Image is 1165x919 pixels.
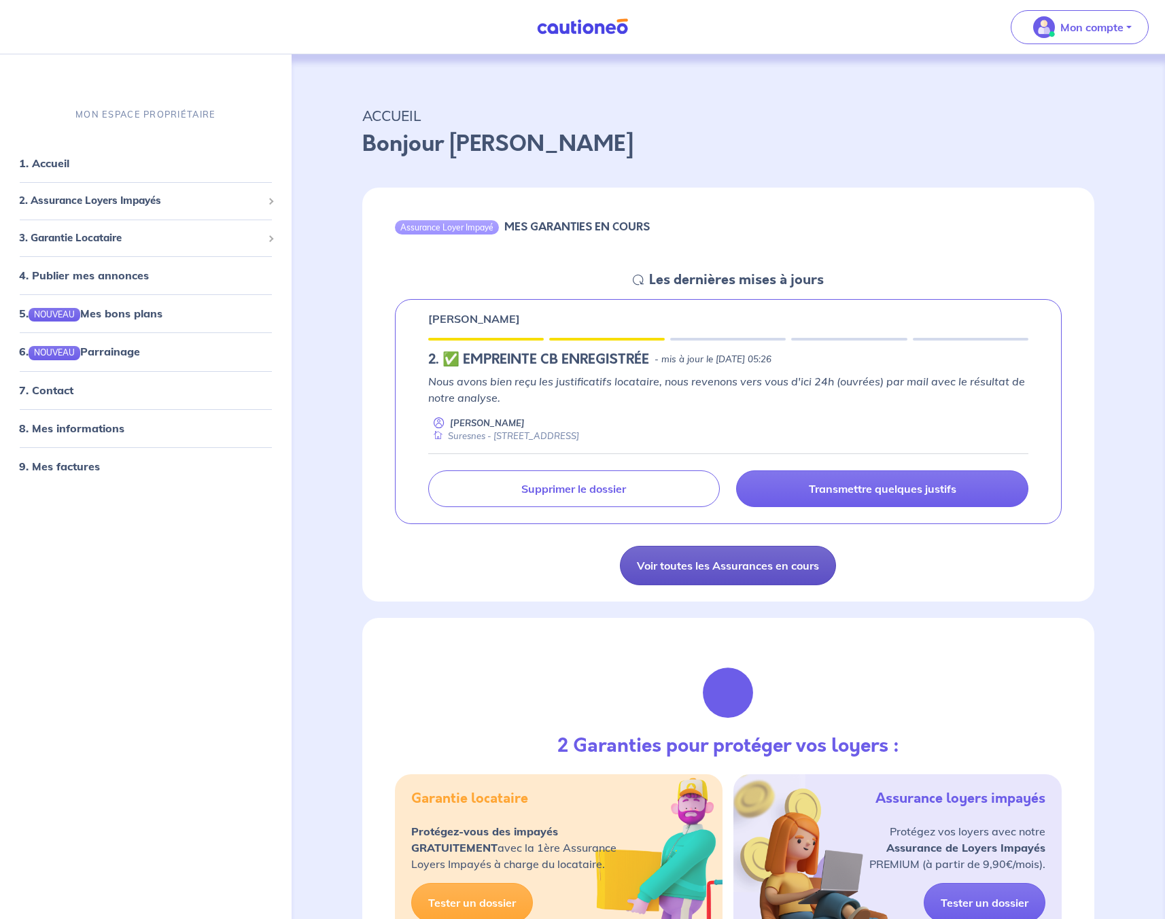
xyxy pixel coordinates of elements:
img: Cautioneo [532,18,633,35]
strong: Protégez-vous des impayés GRATUITEMENT [411,825,558,854]
div: 8. Mes informations [5,415,286,442]
img: illu_account_valid_menu.svg [1033,16,1055,38]
h5: Garantie locataire [411,791,528,807]
h5: Assurance loyers impayés [875,791,1045,807]
div: 7. Contact [5,377,286,404]
span: 2. Assurance Loyers Impayés [19,193,262,209]
p: Transmettre quelques justifs [809,482,956,496]
h3: 2 Garanties pour protéger vos loyers : [557,735,899,758]
a: 1. Accueil [19,156,69,170]
a: 8. Mes informations [19,421,124,435]
p: Nous avons bien reçu les justificatifs locataire, nous revenons vers vous d'ici 24h (ouvrées) par... [428,373,1029,406]
h6: MES GARANTIES EN COURS [504,220,650,233]
div: 2. Assurance Loyers Impayés [5,188,286,214]
a: 5.NOUVEAUMes bons plans [19,307,162,320]
p: Supprimer le dossier [521,482,626,496]
a: 9. Mes factures [19,459,100,473]
span: 3. Garantie Locataire [19,230,262,246]
div: Suresnes - [STREET_ADDRESS] [428,430,579,443]
p: - mis à jour le [DATE] 05:26 [655,353,771,366]
h5: Les dernières mises à jours [649,272,824,288]
p: [PERSON_NAME] [450,417,525,430]
p: Bonjour [PERSON_NAME] [362,128,1095,160]
div: 5.NOUVEAUMes bons plans [5,300,286,327]
div: 1. Accueil [5,150,286,177]
a: Supprimer le dossier [428,470,720,507]
a: 7. Contact [19,383,73,397]
button: illu_account_valid_menu.svgMon compte [1011,10,1149,44]
p: Protégez vos loyers avec notre PREMIUM (à partir de 9,90€/mois). [869,823,1045,872]
strong: Assurance de Loyers Impayés [886,841,1045,854]
a: 6.NOUVEAUParrainage [19,345,140,359]
div: Assurance Loyer Impayé [395,220,499,234]
p: MON ESPACE PROPRIÉTAIRE [75,108,215,121]
img: justif-loupe [691,656,765,729]
a: Transmettre quelques justifs [736,470,1028,507]
p: ACCUEIL [362,103,1095,128]
div: 9. Mes factures [5,453,286,480]
div: 6.NOUVEAUParrainage [5,339,286,366]
div: 4. Publier mes annonces [5,262,286,289]
h5: 2.︎ ✅ EMPREINTE CB ENREGISTRÉE [428,351,649,368]
p: Mon compte [1060,19,1124,35]
a: Voir toutes les Assurances en cours [620,546,836,585]
p: avec la 1ère Assurance Loyers Impayés à charge du locataire. [411,823,616,872]
a: 4. Publier mes annonces [19,268,149,282]
p: [PERSON_NAME] [428,311,520,327]
div: state: CB-VALIDATED, Context: NEW,CHOOSE-CERTIFICATE,ALONE,LESSOR-DOCUMENTS [428,351,1029,368]
div: 3. Garantie Locataire [5,225,286,252]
